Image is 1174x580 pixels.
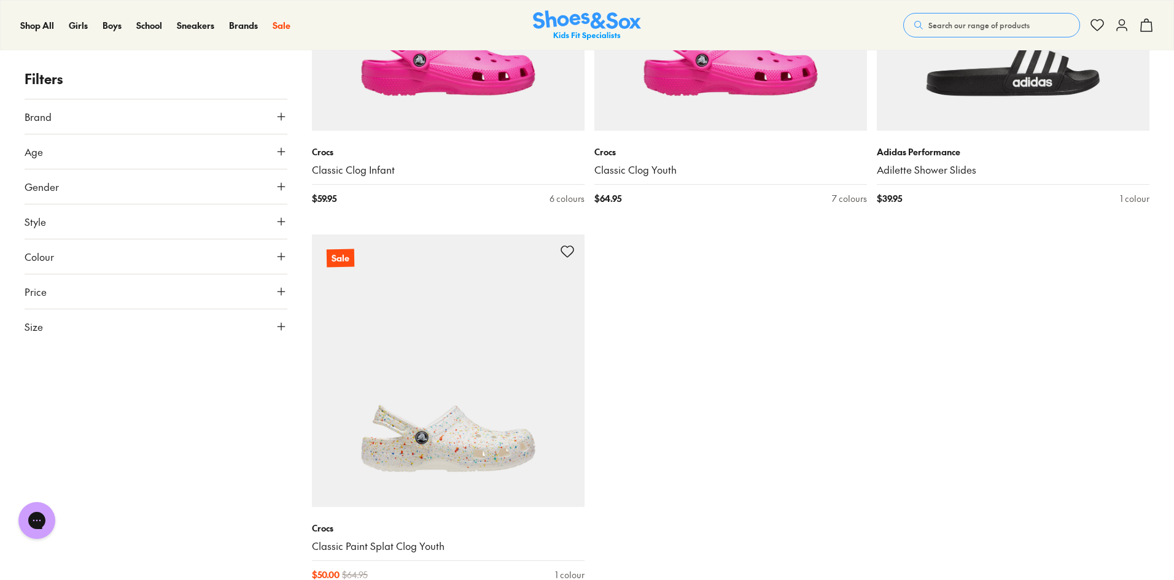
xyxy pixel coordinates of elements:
[69,19,88,32] a: Girls
[312,145,585,158] p: Crocs
[25,249,54,264] span: Colour
[273,19,290,32] a: Sale
[312,192,336,205] span: $ 59.95
[136,19,162,31] span: School
[594,192,621,205] span: $ 64.95
[832,192,867,205] div: 7 colours
[25,99,287,134] button: Brand
[903,13,1080,37] button: Search our range of products
[1120,192,1149,205] div: 1 colour
[533,10,641,41] a: Shoes & Sox
[25,284,47,299] span: Price
[12,498,61,543] iframe: Gorgias live chat messenger
[877,192,902,205] span: $ 39.95
[928,20,1030,31] span: Search our range of products
[877,163,1149,177] a: Adilette Shower Slides
[25,214,46,229] span: Style
[312,234,585,507] a: Sale
[25,134,287,169] button: Age
[229,19,258,31] span: Brands
[25,274,287,309] button: Price
[877,145,1149,158] p: Adidas Performance
[177,19,214,32] a: Sneakers
[550,192,585,205] div: 6 colours
[273,19,290,31] span: Sale
[20,19,54,32] a: Shop All
[25,309,287,344] button: Size
[312,539,585,553] a: Classic Paint Splat Clog Youth
[533,10,641,41] img: SNS_Logo_Responsive.svg
[136,19,162,32] a: School
[25,169,287,204] button: Gender
[25,239,287,274] button: Colour
[25,109,52,124] span: Brand
[103,19,122,32] a: Boys
[177,19,214,31] span: Sneakers
[312,522,585,535] p: Crocs
[312,163,585,177] a: Classic Clog Infant
[327,249,354,268] p: Sale
[25,319,43,334] span: Size
[25,69,287,89] p: Filters
[25,204,287,239] button: Style
[103,19,122,31] span: Boys
[229,19,258,32] a: Brands
[594,145,867,158] p: Crocs
[25,179,59,194] span: Gender
[25,144,43,159] span: Age
[20,19,54,31] span: Shop All
[69,19,88,31] span: Girls
[594,163,867,177] a: Classic Clog Youth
